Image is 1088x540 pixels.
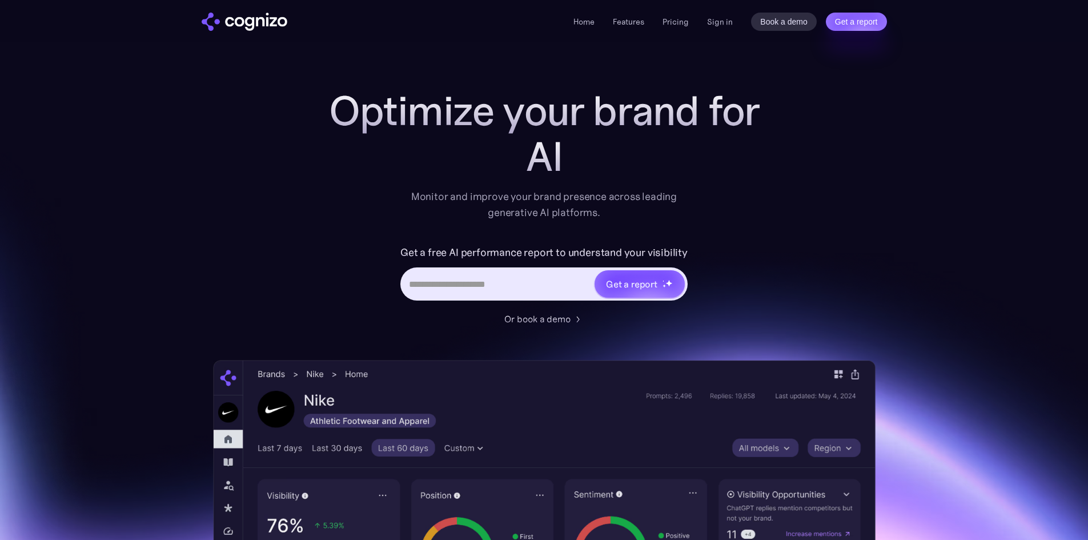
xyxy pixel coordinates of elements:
[751,13,817,31] a: Book a demo
[593,269,686,299] a: Get a reportstarstarstar
[663,284,667,288] img: star
[573,17,595,27] a: Home
[663,280,664,282] img: star
[202,13,287,31] img: cognizo logo
[504,312,584,326] a: Or book a demo
[404,189,685,221] div: Monitor and improve your brand presence across leading generative AI platforms.
[202,13,287,31] a: home
[316,134,773,179] div: AI
[316,88,773,134] h1: Optimize your brand for
[400,243,688,262] label: Get a free AI performance report to understand your visibility
[707,15,733,29] a: Sign in
[504,312,571,326] div: Or book a demo
[606,277,657,291] div: Get a report
[613,17,644,27] a: Features
[826,13,887,31] a: Get a report
[663,17,689,27] a: Pricing
[665,279,673,287] img: star
[400,243,688,306] form: Hero URL Input Form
